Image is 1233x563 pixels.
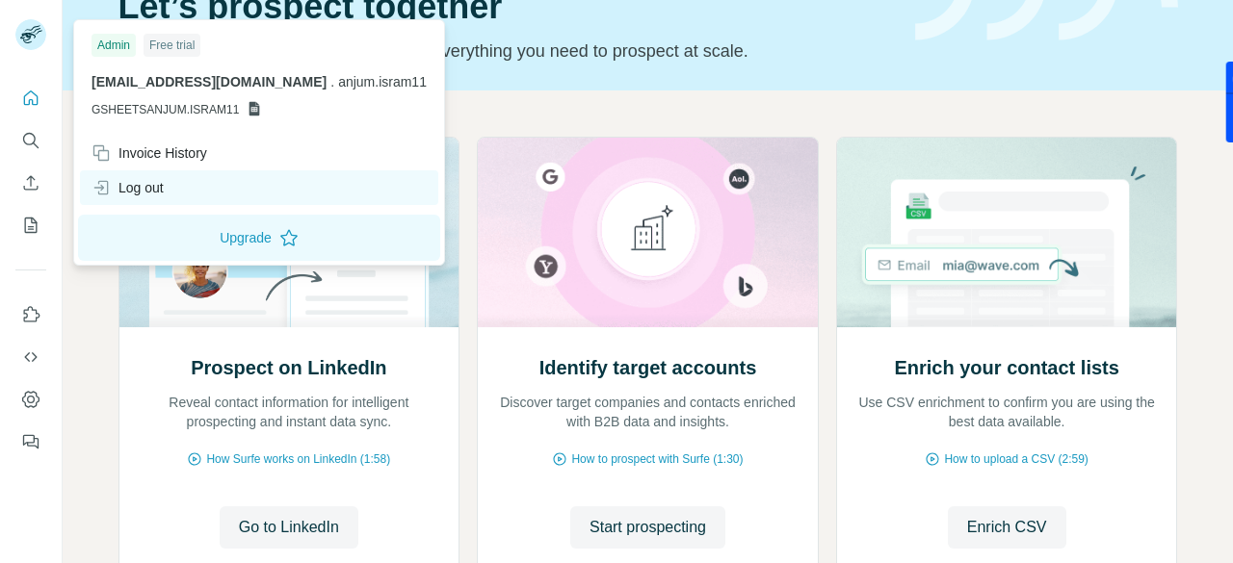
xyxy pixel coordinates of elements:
[894,354,1118,381] h2: Enrich your contact lists
[497,393,799,431] p: Discover target companies and contacts enriched with B2B data and insights.
[15,340,46,374] button: Use Surfe API
[144,34,200,57] div: Free trial
[92,34,136,57] div: Admin
[15,297,46,332] button: Use Surfe on LinkedIn
[590,516,706,539] span: Start prospecting
[330,74,334,90] span: .
[92,101,239,118] span: GSHEETSANJUM.ISRAM11
[191,354,386,381] h2: Prospect on LinkedIn
[92,143,207,163] div: Invoice History
[944,450,1088,468] span: How to upload a CSV (2:59)
[967,516,1047,539] span: Enrich CSV
[15,81,46,115] button: Quick start
[948,506,1066,549] button: Enrich CSV
[78,215,440,261] button: Upgrade
[570,506,725,549] button: Start prospecting
[477,138,819,327] img: Identify target accounts
[220,506,358,549] button: Go to LinkedIn
[836,138,1178,327] img: Enrich your contact lists
[15,382,46,417] button: Dashboard
[206,450,390,468] span: How Surfe works on LinkedIn (1:58)
[139,393,440,431] p: Reveal contact information for intelligent prospecting and instant data sync.
[239,516,339,539] span: Go to LinkedIn
[15,208,46,243] button: My lists
[571,450,743,468] span: How to prospect with Surfe (1:30)
[15,166,46,200] button: Enrich CSV
[856,393,1158,431] p: Use CSV enrichment to confirm you are using the best data available.
[92,178,164,197] div: Log out
[118,38,892,64] p: Pick your starting point and we’ll provide everything you need to prospect at scale.
[92,74,327,90] span: [EMAIL_ADDRESS][DOMAIN_NAME]
[15,123,46,158] button: Search
[539,354,757,381] h2: Identify target accounts
[15,424,46,459] button: Feedback
[338,74,427,90] span: anjum.isram11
